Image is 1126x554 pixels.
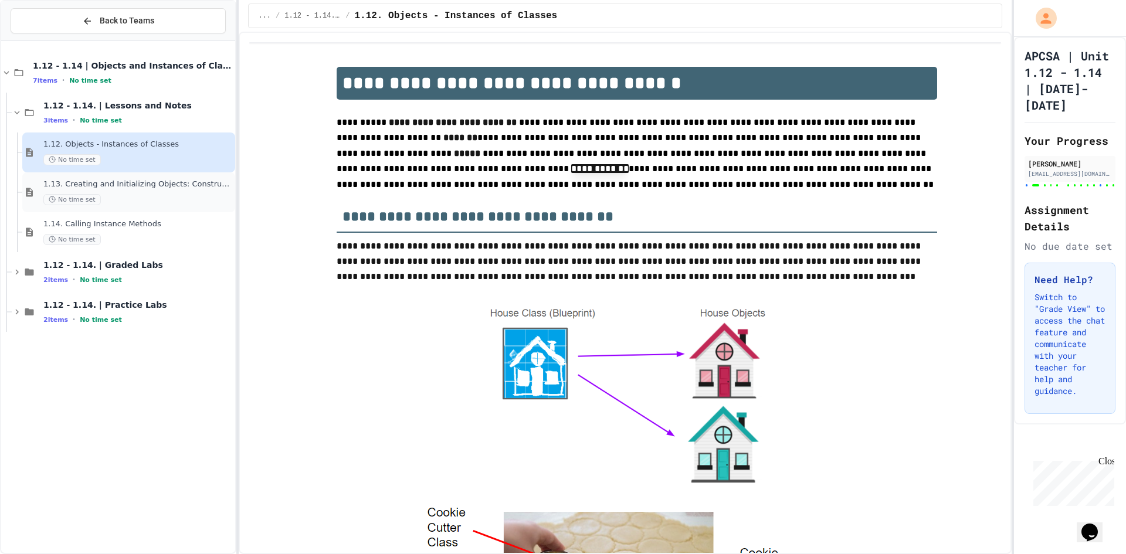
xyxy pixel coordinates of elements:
[43,276,68,284] span: 2 items
[11,8,226,33] button: Back to Teams
[43,117,68,124] span: 3 items
[284,11,341,21] span: 1.12 - 1.14. | Lessons and Notes
[276,11,280,21] span: /
[1025,132,1115,149] h2: Your Progress
[43,100,233,111] span: 1.12 - 1.14. | Lessons and Notes
[1025,239,1115,253] div: No due date set
[33,60,233,71] span: 1.12 - 1.14 | Objects and Instances of Classes
[43,194,101,205] span: No time set
[80,316,122,324] span: No time set
[1077,507,1114,542] iframe: chat widget
[5,5,81,74] div: Chat with us now!Close
[80,117,122,124] span: No time set
[43,300,233,310] span: 1.12 - 1.14. | Practice Labs
[1025,202,1115,234] h2: Assignment Details
[1035,273,1105,287] h3: Need Help?
[62,76,65,85] span: •
[100,15,154,27] span: Back to Teams
[73,275,75,284] span: •
[354,9,557,23] span: 1.12. Objects - Instances of Classes
[43,140,233,149] span: 1.12. Objects - Instances of Classes
[1025,47,1115,113] h1: APCSA | Unit 1.12 - 1.14 | [DATE]-[DATE]
[73,315,75,324] span: •
[1028,158,1112,169] div: [PERSON_NAME]
[69,77,111,84] span: No time set
[1028,169,1112,178] div: [EMAIL_ADDRESS][DOMAIN_NAME]
[43,219,233,229] span: 1.14. Calling Instance Methods
[43,260,233,270] span: 1.12 - 1.14. | Graded Labs
[345,11,350,21] span: /
[43,179,233,189] span: 1.13. Creating and Initializing Objects: Constructors
[1023,5,1060,32] div: My Account
[1029,456,1114,506] iframe: chat widget
[43,234,101,245] span: No time set
[43,316,68,324] span: 2 items
[1035,291,1105,397] p: Switch to "Grade View" to access the chat feature and communicate with your teacher for help and ...
[43,154,101,165] span: No time set
[80,276,122,284] span: No time set
[258,11,271,21] span: ...
[33,77,57,84] span: 7 items
[73,115,75,125] span: •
